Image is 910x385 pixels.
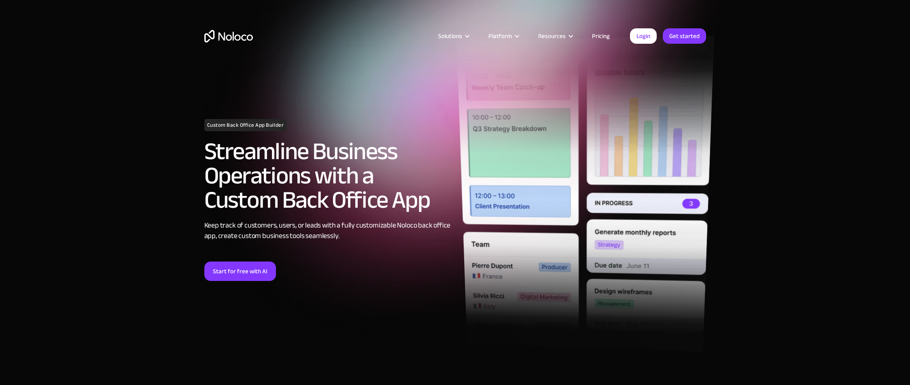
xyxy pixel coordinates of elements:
[428,31,478,41] div: Solutions
[478,31,528,41] div: Platform
[204,139,451,212] h2: Streamline Business Operations with a Custom Back Office App
[204,30,253,43] a: home
[663,28,706,44] a: Get started
[630,28,657,44] a: Login
[204,262,276,281] a: Start for free with AI
[582,31,620,41] a: Pricing
[528,31,582,41] div: Resources
[438,31,462,41] div: Solutions
[204,119,287,131] h1: Custom Back Office App Builder
[538,31,566,41] div: Resources
[488,31,512,41] div: Platform
[204,220,451,241] div: Keep track of customers, users, or leads with a fully customizable Noloco back office app, create...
